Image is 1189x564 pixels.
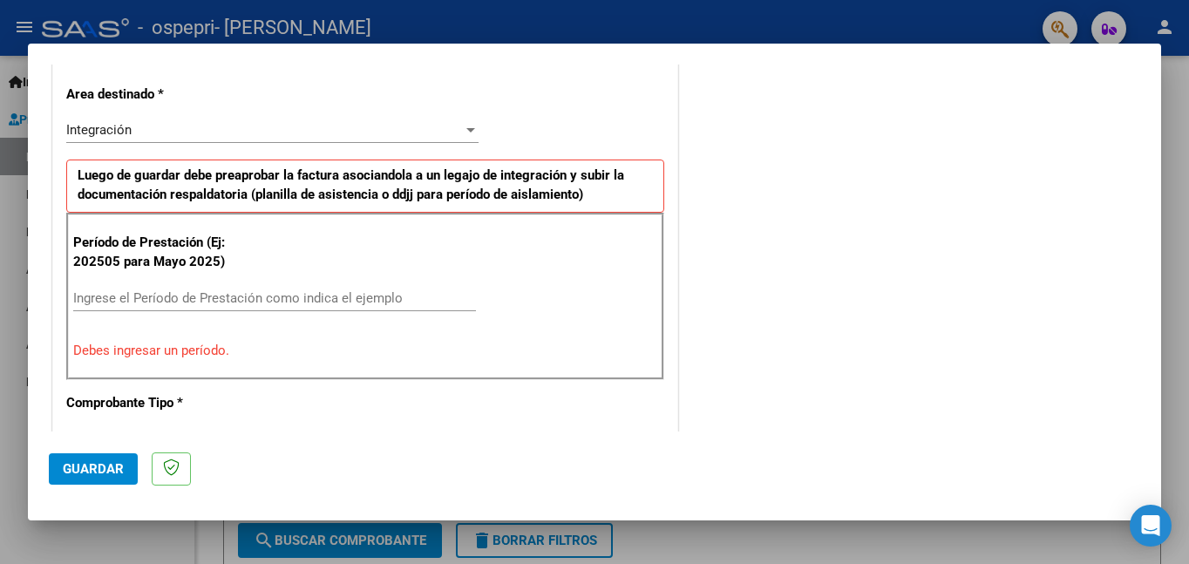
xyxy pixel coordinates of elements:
p: Area destinado * [66,85,246,105]
p: Debes ingresar un período. [73,341,657,361]
strong: Luego de guardar debe preaprobar la factura asociandola a un legajo de integración y subir la doc... [78,167,624,203]
button: Guardar [49,453,138,485]
span: Integración [66,122,132,138]
div: Open Intercom Messenger [1130,505,1172,547]
span: Guardar [63,461,124,477]
p: Comprobante Tipo * [66,393,246,413]
p: Período de Prestación (Ej: 202505 para Mayo 2025) [73,233,248,272]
